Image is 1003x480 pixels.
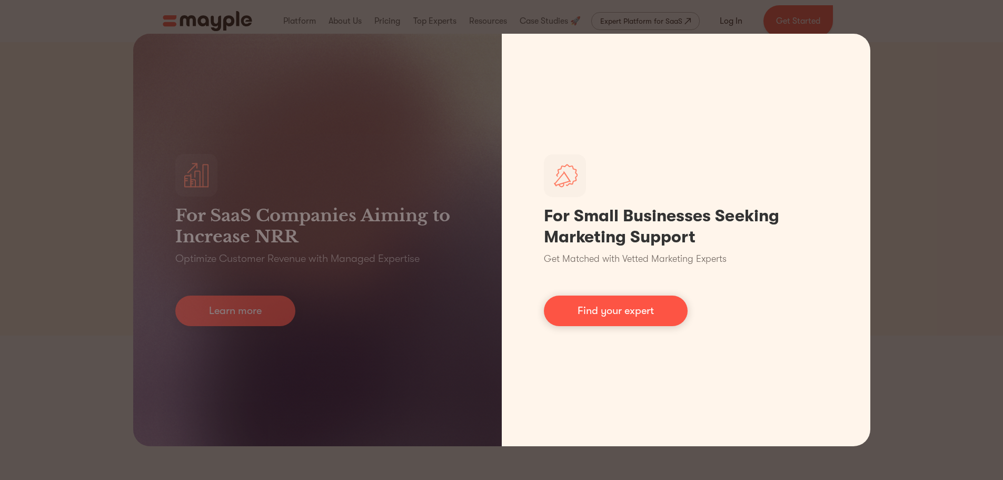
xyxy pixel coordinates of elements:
[175,296,295,326] a: Learn more
[544,296,688,326] a: Find your expert
[544,252,727,266] p: Get Matched with Vetted Marketing Experts
[175,251,420,266] p: Optimize Customer Revenue with Managed Expertise
[175,205,460,247] h3: For SaaS Companies Aiming to Increase NRR
[544,205,828,248] h1: For Small Businesses Seeking Marketing Support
